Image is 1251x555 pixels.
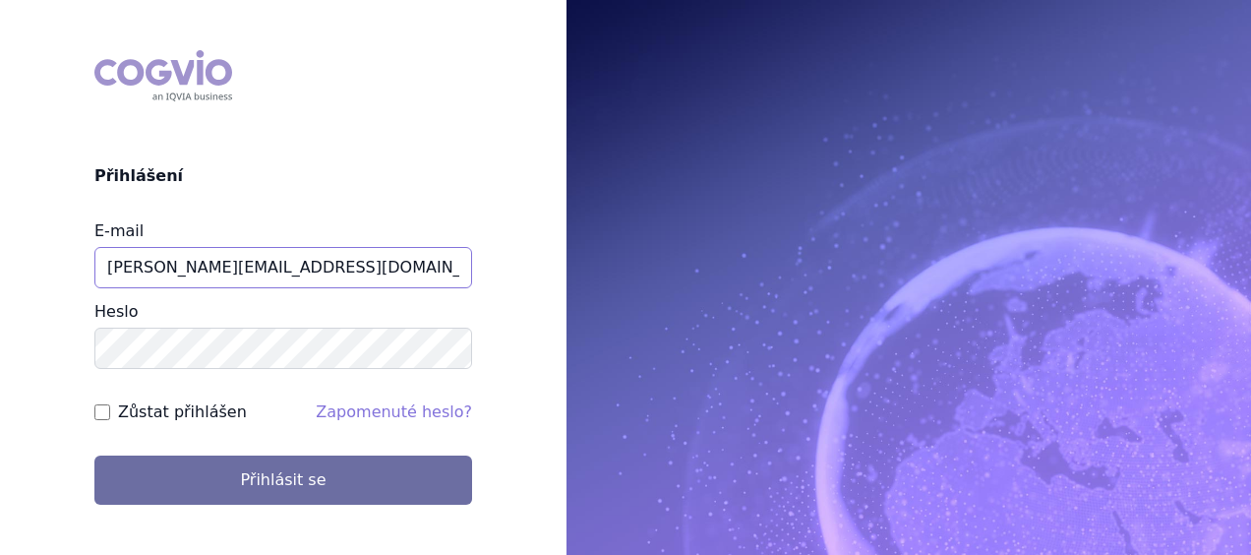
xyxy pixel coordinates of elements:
label: Heslo [94,302,138,321]
label: Zůstat přihlášen [118,401,247,424]
h2: Přihlášení [94,164,472,188]
a: Zapomenuté heslo? [316,402,472,421]
label: E-mail [94,221,144,240]
div: COGVIO [94,50,232,101]
button: Přihlásit se [94,456,472,505]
